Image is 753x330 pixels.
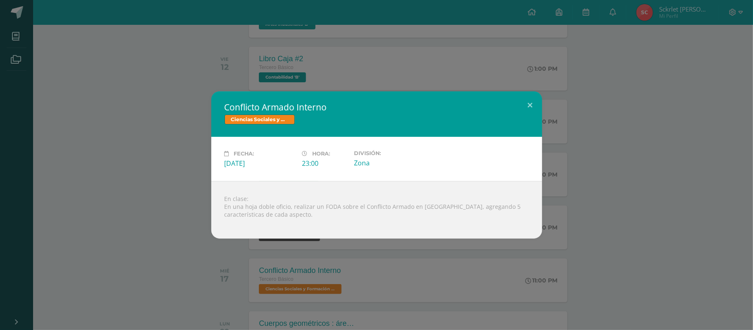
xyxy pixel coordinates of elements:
span: Ciencias Sociales y Formación Ciudadana [225,115,295,124]
div: 23:00 [302,159,347,168]
button: Close (Esc) [519,91,542,120]
div: Zona [354,158,425,167]
label: División: [354,150,425,156]
span: Hora: [313,151,330,157]
div: [DATE] [225,159,296,168]
div: En clase: En una hoja doble oficio, realizar un FODA sobre el Conflicto Armado en [GEOGRAPHIC_DAT... [211,181,542,239]
span: Fecha: [234,151,254,157]
h2: Conflicto Armado Interno [225,101,529,113]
